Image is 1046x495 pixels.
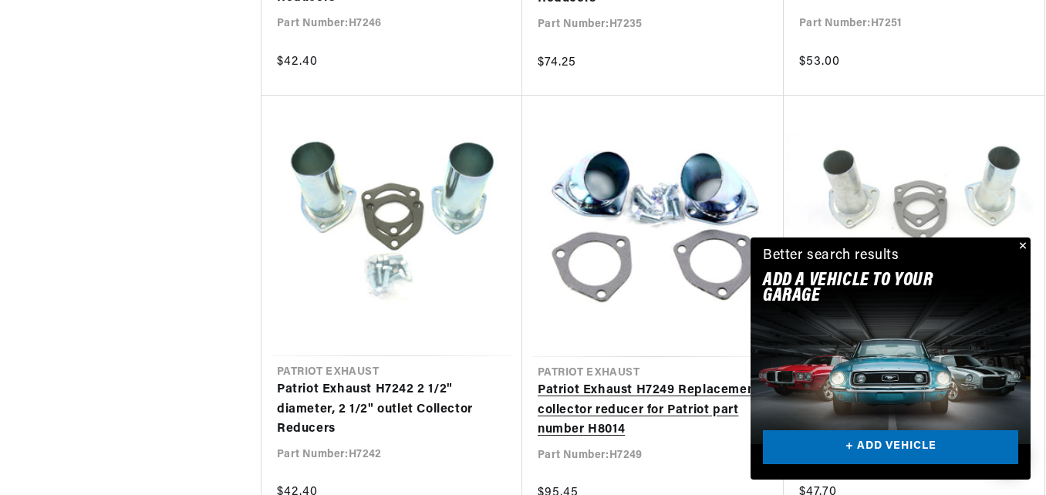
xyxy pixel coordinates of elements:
a: Patriot Exhaust H7242 2 1/2" diameter, 2 1/2" outlet Collector Reducers [277,380,507,439]
button: Close [1012,237,1031,256]
a: Patriot Exhaust H7249 Replacement collector reducer for Patriot part number H8014 [538,381,768,440]
h2: Add A VEHICLE to your garage [763,273,980,305]
div: Better search results [763,245,899,268]
a: + ADD VEHICLE [763,430,1018,465]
